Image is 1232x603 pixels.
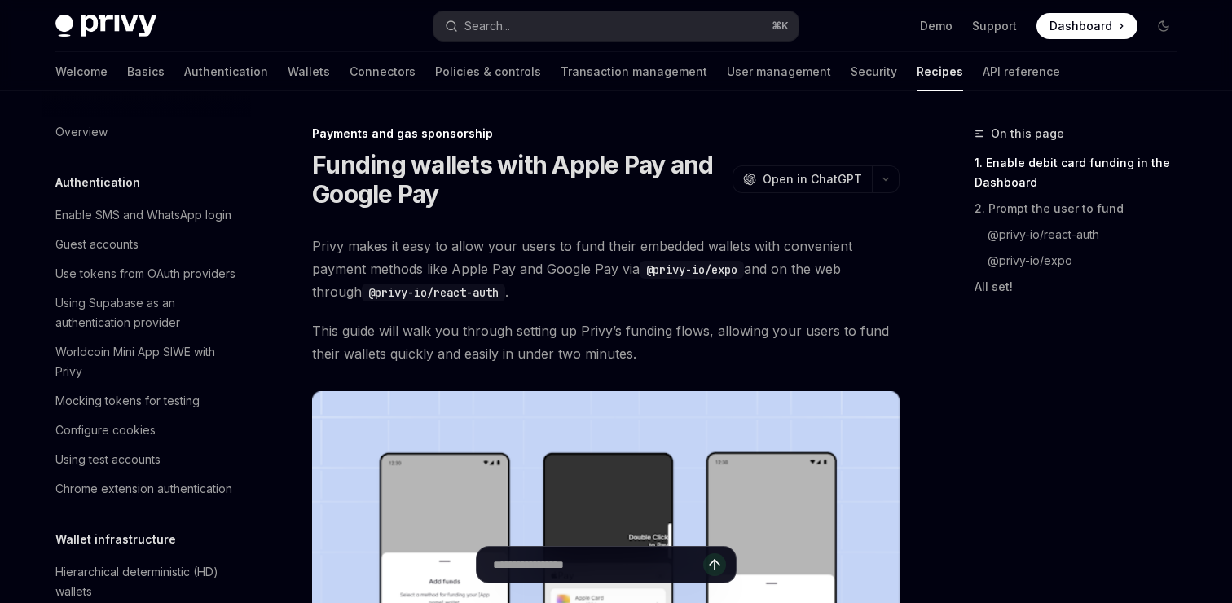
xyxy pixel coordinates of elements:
[55,293,241,332] div: Using Supabase as an authentication provider
[1049,18,1112,34] span: Dashboard
[184,52,268,91] a: Authentication
[42,230,251,259] a: Guest accounts
[435,52,541,91] a: Policies & controls
[127,52,165,91] a: Basics
[561,52,707,91] a: Transaction management
[851,52,897,91] a: Security
[55,391,200,411] div: Mocking tokens for testing
[727,52,831,91] a: User management
[312,125,900,142] div: Payments and gas sponsorship
[55,205,231,225] div: Enable SMS and WhatsApp login
[42,416,251,445] a: Configure cookies
[55,342,241,381] div: Worldcoin Mini App SIWE with Privy
[55,420,156,440] div: Configure cookies
[772,20,789,33] span: ⌘ K
[55,562,241,601] div: Hierarchical deterministic (HD) wallets
[42,200,251,230] a: Enable SMS and WhatsApp login
[312,235,900,303] span: Privy makes it easy to allow your users to fund their embedded wallets with convenient payment me...
[55,52,108,91] a: Welcome
[350,52,416,91] a: Connectors
[983,52,1060,91] a: API reference
[972,18,1017,34] a: Support
[988,222,1190,248] a: @privy-io/react-auth
[975,274,1190,300] a: All set!
[55,450,161,469] div: Using test accounts
[703,553,726,576] button: Send message
[991,124,1064,143] span: On this page
[42,288,251,337] a: Using Supabase as an authentication provider
[433,11,799,41] button: Search...⌘K
[42,337,251,386] a: Worldcoin Mini App SIWE with Privy
[288,52,330,91] a: Wallets
[920,18,953,34] a: Demo
[42,386,251,416] a: Mocking tokens for testing
[55,479,232,499] div: Chrome extension authentication
[1036,13,1137,39] a: Dashboard
[55,264,235,284] div: Use tokens from OAuth providers
[312,319,900,365] span: This guide will walk you through setting up Privy’s funding flows, allowing your users to fund th...
[42,117,251,147] a: Overview
[42,474,251,504] a: Chrome extension authentication
[763,171,862,187] span: Open in ChatGPT
[917,52,963,91] a: Recipes
[988,248,1190,274] a: @privy-io/expo
[733,165,872,193] button: Open in ChatGPT
[975,196,1190,222] a: 2. Prompt the user to fund
[42,259,251,288] a: Use tokens from OAuth providers
[55,15,156,37] img: dark logo
[975,150,1190,196] a: 1. Enable debit card funding in the Dashboard
[640,261,744,279] code: @privy-io/expo
[312,150,726,209] h1: Funding wallets with Apple Pay and Google Pay
[55,235,139,254] div: Guest accounts
[464,16,510,36] div: Search...
[55,530,176,549] h5: Wallet infrastructure
[55,122,108,142] div: Overview
[42,445,251,474] a: Using test accounts
[1151,13,1177,39] button: Toggle dark mode
[55,173,140,192] h5: Authentication
[362,284,505,301] code: @privy-io/react-auth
